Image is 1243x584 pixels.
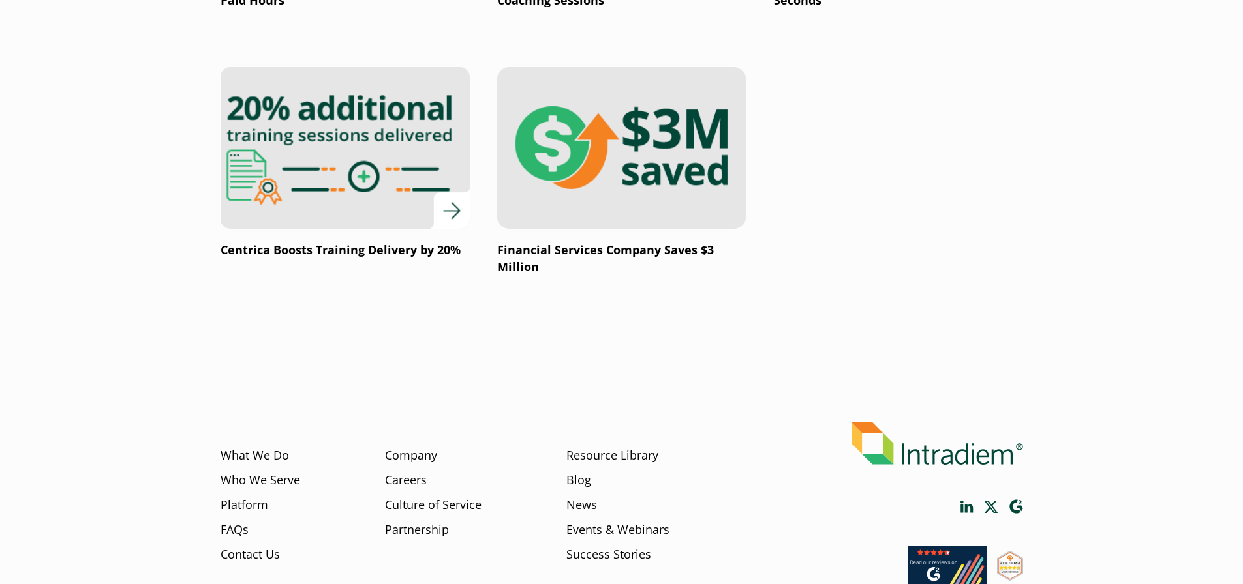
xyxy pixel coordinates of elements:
[221,546,280,563] a: Contact Us
[385,472,427,489] a: Careers
[221,472,300,489] a: Who We Serve
[566,447,658,464] a: Resource Library
[997,551,1023,581] img: SourceForge User Reviews
[566,472,591,489] a: Blog
[221,67,470,259] a: Centrica Boosts Training Delivery by 20%
[221,447,289,464] a: What We Do
[852,422,1023,465] img: Intradiem
[385,521,449,538] a: Partnership
[997,568,1023,584] a: Link opens in a new window
[960,501,974,513] a: Link opens in a new window
[221,497,268,514] a: Platform
[221,521,249,538] a: FAQs
[566,521,669,538] a: Events & Webinars
[221,242,470,259] p: Centrica Boosts Training Delivery by 20%
[497,242,746,276] p: Financial Services Company Saves $3 Million
[1009,499,1023,514] a: Link opens in a new window
[497,67,746,276] a: Financial Services Company Saves $3 Million
[385,497,482,514] a: Culture of Service
[566,546,651,563] a: Success Stories
[984,501,998,513] a: Link opens in a new window
[385,447,437,464] a: Company
[566,497,597,514] a: News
